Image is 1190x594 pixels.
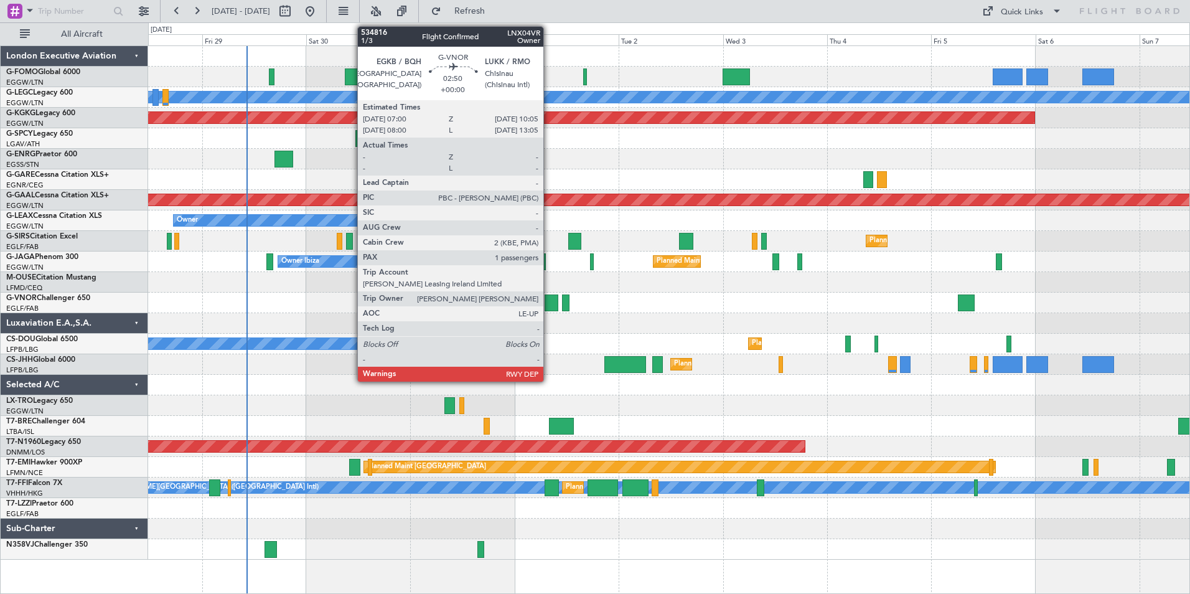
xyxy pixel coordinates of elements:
[6,110,75,117] a: G-KGKGLegacy 600
[14,24,135,44] button: All Aircraft
[6,242,39,252] a: EGLF/FAB
[6,336,78,343] a: CS-DOUGlobal 6500
[6,151,35,158] span: G-ENRG
[6,295,90,302] a: G-VNORChallenger 650
[657,252,853,271] div: Planned Maint [GEOGRAPHIC_DATA] ([GEOGRAPHIC_DATA])
[6,89,33,97] span: G-LEGC
[6,192,35,199] span: G-GAAL
[517,25,538,35] div: [DATE]
[6,397,33,405] span: LX-TRO
[752,334,948,353] div: Planned Maint [GEOGRAPHIC_DATA] ([GEOGRAPHIC_DATA])
[6,98,44,108] a: EGGW/LTN
[6,356,75,364] a: CS-JHHGlobal 6000
[6,130,73,138] a: G-SPCYLegacy 650
[6,68,80,76] a: G-FOMOGlobal 6000
[6,212,102,220] a: G-LEAXCessna Citation XLS
[383,129,527,148] div: Planned Maint Athens ([PERSON_NAME] Intl)
[6,192,109,199] a: G-GAALCessna Citation XLS+
[6,253,35,261] span: G-JAGA
[931,34,1035,45] div: Fri 5
[6,365,39,375] a: LFPB/LBG
[6,509,39,519] a: EGLF/FAB
[306,34,410,45] div: Sat 30
[6,233,30,240] span: G-SIRS
[6,201,44,210] a: EGGW/LTN
[1001,6,1043,19] div: Quick Links
[212,6,270,17] span: [DATE] - [DATE]
[6,212,33,220] span: G-LEAX
[6,119,44,128] a: EGGW/LTN
[6,345,39,354] a: LFPB/LBG
[6,541,34,549] span: N358VJ
[6,427,34,436] a: LTBA/ISL
[6,274,96,281] a: M-OUSECitation Mustang
[6,253,78,261] a: G-JAGAPhenom 300
[6,295,37,302] span: G-VNOR
[6,181,44,190] a: EGNR/CEG
[6,263,44,272] a: EGGW/LTN
[281,252,319,271] div: Owner Ibiza
[6,541,88,549] a: N358VJChallenger 350
[6,448,45,457] a: DNMM/LOS
[723,34,827,45] div: Wed 3
[976,1,1068,21] button: Quick Links
[827,34,931,45] div: Thu 4
[6,418,85,425] a: T7-BREChallenger 604
[6,160,39,169] a: EGSS/STN
[6,468,43,478] a: LFMN/NCE
[6,139,40,149] a: LGAV/ATH
[6,274,36,281] span: M-OUSE
[6,459,30,466] span: T7-EMI
[6,500,73,507] a: T7-LZZIPraetor 600
[6,110,35,117] span: G-KGKG
[425,1,500,21] button: Refresh
[6,438,41,446] span: T7-N1960
[6,304,39,313] a: EGLF/FAB
[6,151,77,158] a: G-ENRGPraetor 600
[177,211,198,230] div: Owner
[566,478,774,497] div: Planned Maint [GEOGRAPHIC_DATA] ([GEOGRAPHIC_DATA] Intl)
[202,34,306,45] div: Fri 29
[6,222,44,231] a: EGGW/LTN
[6,283,42,293] a: LFMD/CEQ
[869,232,1066,250] div: Planned Maint [GEOGRAPHIC_DATA] ([GEOGRAPHIC_DATA])
[6,356,33,364] span: CS-JHH
[6,171,109,179] a: G-GARECessna Citation XLS+
[6,489,43,498] a: VHHH/HKG
[674,355,870,374] div: Planned Maint [GEOGRAPHIC_DATA] ([GEOGRAPHIC_DATA])
[6,479,28,487] span: T7-FFI
[6,89,73,97] a: G-LEGCLegacy 600
[38,2,110,21] input: Trip Number
[1036,34,1140,45] div: Sat 6
[6,336,35,343] span: CS-DOU
[6,418,32,425] span: T7-BRE
[444,7,496,16] span: Refresh
[6,68,38,76] span: G-FOMO
[6,171,35,179] span: G-GARE
[6,407,44,416] a: EGGW/LTN
[6,397,73,405] a: LX-TROLegacy 650
[32,30,131,39] span: All Aircraft
[6,438,81,446] a: T7-N1960Legacy 650
[515,34,619,45] div: Mon 1
[6,130,33,138] span: G-SPCY
[98,34,202,45] div: Thu 28
[6,78,44,87] a: EGGW/LTN
[6,479,62,487] a: T7-FFIFalcon 7X
[151,25,172,35] div: [DATE]
[6,459,82,466] a: T7-EMIHawker 900XP
[6,500,32,507] span: T7-LZZI
[367,458,486,476] div: Planned Maint [GEOGRAPHIC_DATA]
[410,34,514,45] div: Sun 31
[619,34,723,45] div: Tue 2
[6,233,78,240] a: G-SIRSCitation Excel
